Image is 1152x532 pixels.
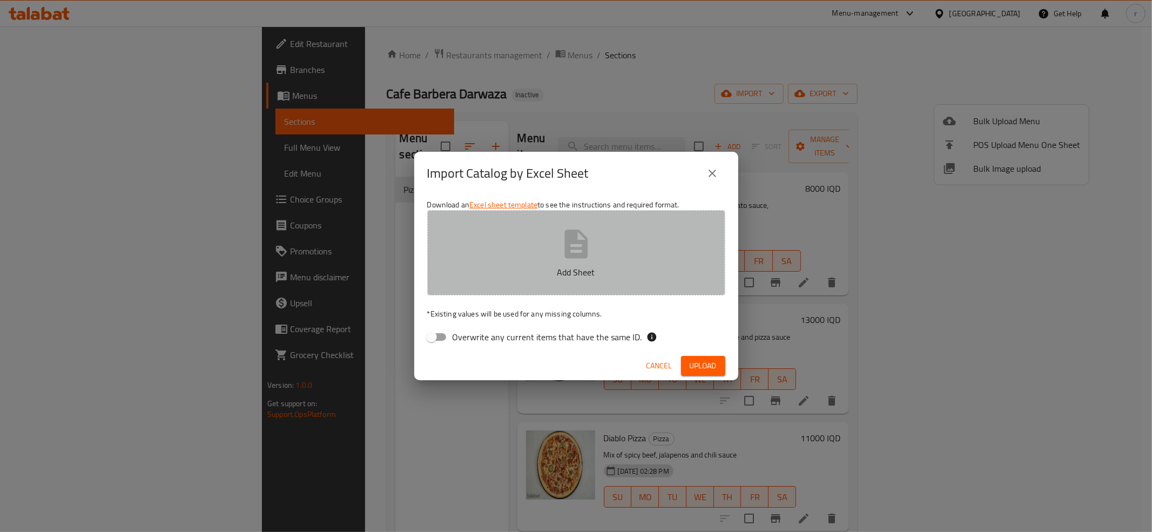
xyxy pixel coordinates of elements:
p: Add Sheet [444,266,709,279]
button: Upload [681,356,725,376]
h2: Import Catalog by Excel Sheet [427,165,589,182]
button: close [699,160,725,186]
a: Excel sheet template [469,198,537,212]
p: Existing values will be used for any missing columns. [427,308,725,319]
span: Upload [690,359,717,373]
span: Cancel [646,359,672,373]
span: Overwrite any current items that have the same ID. [453,331,642,344]
button: Add Sheet [427,210,725,295]
div: Download an to see the instructions and required format. [414,195,738,352]
svg: If the overwrite option isn't selected, then the items that match an existing ID will be ignored ... [646,332,657,342]
button: Cancel [642,356,677,376]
